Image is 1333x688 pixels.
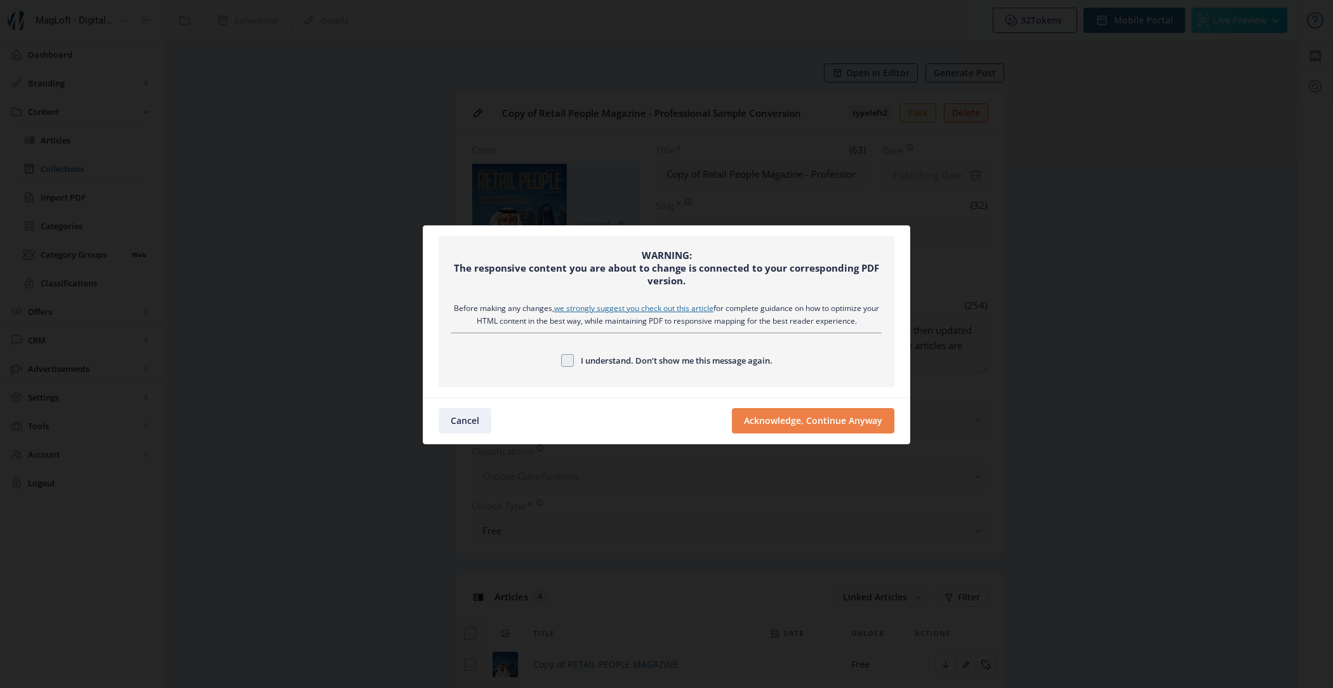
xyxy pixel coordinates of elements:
[732,408,894,433] button: Acknowledge, Continue Anyway
[574,353,773,368] span: I understand. Don’t show me this message again.
[554,303,713,314] a: we strongly suggest you check out this article
[451,302,882,327] div: Before making any changes, for complete guidance on how to optimize your HTML content in the best...
[439,408,491,433] button: Cancel
[451,249,882,287] div: WARNING: The responsive content you are about to change is connected to your corresponding PDF ve...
